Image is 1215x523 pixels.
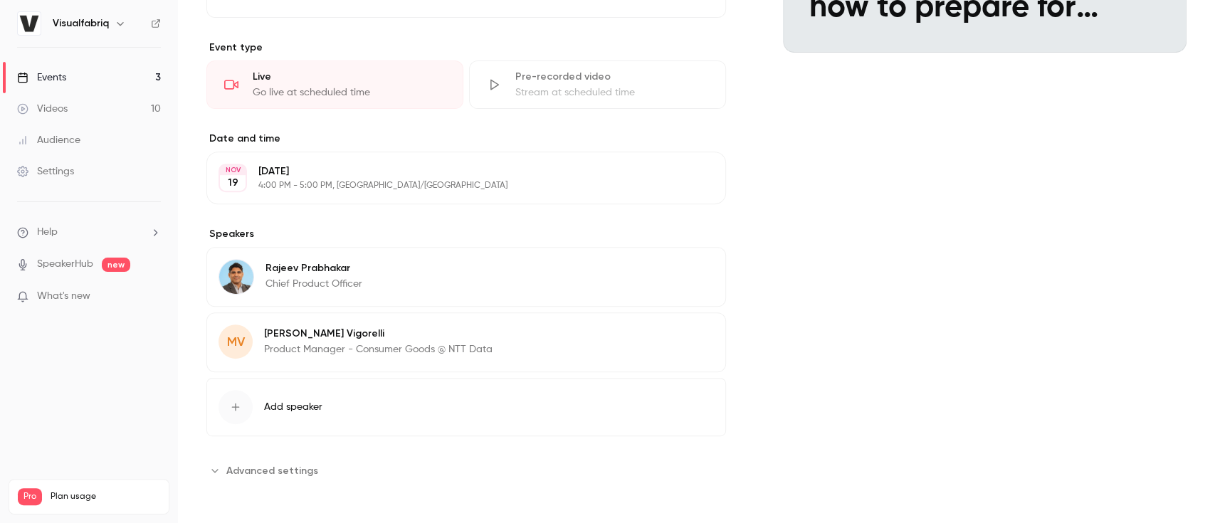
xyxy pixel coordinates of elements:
img: Visualfabriq [18,12,41,35]
div: MV[PERSON_NAME] VigorelliProduct Manager - Consumer Goods @ NTT Data [206,312,726,372]
span: Advanced settings [226,463,318,478]
section: Advanced settings [206,459,726,482]
h6: Visualfabriq [53,16,109,31]
a: SpeakerHub [37,257,93,272]
div: NOV [220,165,246,175]
p: [DATE] [258,164,651,179]
div: Pre-recorded videoStream at scheduled time [469,60,726,109]
p: Chief Product Officer [265,277,362,291]
span: new [102,258,130,272]
button: Advanced settings [206,459,327,482]
div: Pre-recorded video [515,70,708,84]
div: Stream at scheduled time [515,85,708,100]
span: What's new [37,289,90,304]
div: Audience [17,133,80,147]
div: Events [17,70,66,85]
label: Speakers [206,227,726,241]
p: [PERSON_NAME] Vigorelli [264,327,493,341]
div: Settings [17,164,74,179]
div: Go live at scheduled time [253,85,446,100]
div: Live [253,70,446,84]
span: MV [227,332,245,352]
p: 19 [228,176,238,190]
div: Videos [17,102,68,116]
li: help-dropdown-opener [17,225,161,240]
label: Date and time [206,132,726,146]
span: Add speaker [264,400,322,414]
button: Add speaker [206,378,726,436]
p: Product Manager - Consumer Goods @ NTT Data [264,342,493,356]
img: Rajeev Prabhakar [219,260,253,294]
p: Rajeev Prabhakar [265,261,362,275]
p: 4:00 PM - 5:00 PM, [GEOGRAPHIC_DATA]/[GEOGRAPHIC_DATA] [258,180,651,191]
div: LiveGo live at scheduled time [206,60,463,109]
span: Plan usage [51,491,160,502]
div: Rajeev PrabhakarRajeev PrabhakarChief Product Officer [206,247,726,307]
span: Help [37,225,58,240]
iframe: Noticeable Trigger [144,290,161,303]
span: Pro [18,488,42,505]
p: Event type [206,41,726,55]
